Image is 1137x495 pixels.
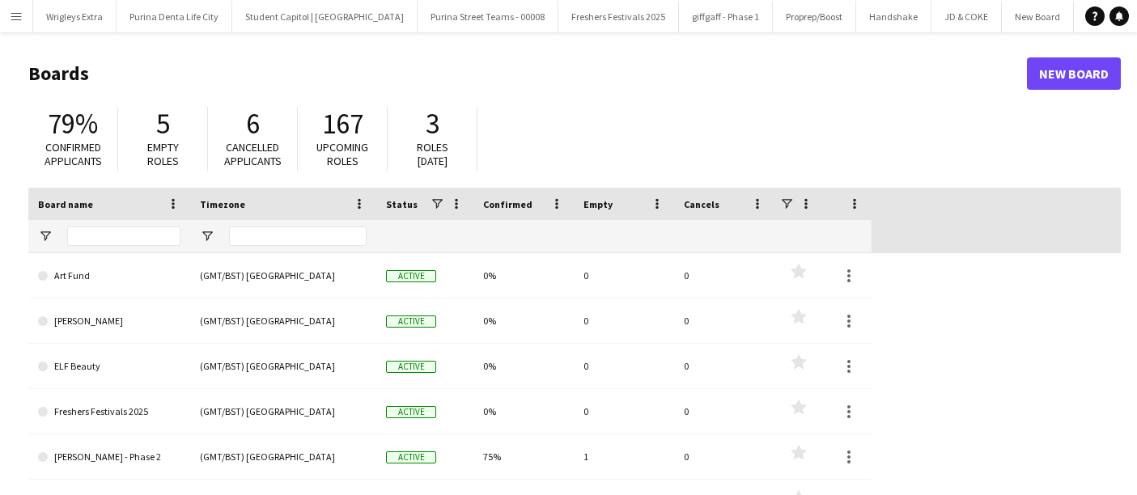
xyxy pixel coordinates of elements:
span: Empty [583,198,613,210]
a: [PERSON_NAME] [38,298,180,344]
span: Upcoming roles [316,140,368,168]
button: Art Fund [1074,1,1136,32]
div: 0% [473,298,574,343]
div: (GMT/BST) [GEOGRAPHIC_DATA] [190,389,376,434]
a: Art Fund [38,253,180,298]
div: (GMT/BST) [GEOGRAPHIC_DATA] [190,253,376,298]
div: 0 [674,344,774,388]
div: 0 [674,434,774,479]
div: (GMT/BST) [GEOGRAPHIC_DATA] [190,298,376,343]
span: Active [386,406,436,418]
span: Roles [DATE] [417,140,448,168]
button: Purina Street Teams - 00008 [418,1,558,32]
span: 167 [322,106,363,142]
input: Timezone Filter Input [229,226,367,246]
button: Purina Denta Life City [117,1,232,32]
span: 3 [426,106,439,142]
div: (GMT/BST) [GEOGRAPHIC_DATA] [190,344,376,388]
div: 0% [473,253,574,298]
input: Board name Filter Input [67,226,180,246]
span: Status [386,198,418,210]
button: Proprep/Boost [773,1,856,32]
div: 75% [473,434,574,479]
button: New Board [1002,1,1074,32]
div: 0 [574,253,674,298]
button: Wrigleys Extra [33,1,117,32]
div: 0 [674,298,774,343]
span: Active [386,451,436,463]
span: Active [386,270,436,282]
span: Empty roles [147,140,179,168]
button: Student Capitol | [GEOGRAPHIC_DATA] [232,1,418,32]
div: 0 [574,298,674,343]
button: Handshake [856,1,931,32]
div: 0 [674,389,774,434]
span: Board name [38,198,93,210]
a: [PERSON_NAME] - Phase 2 [38,434,180,480]
span: Timezone [200,198,245,210]
div: 0 [574,344,674,388]
button: JD & COKE [931,1,1002,32]
button: Freshers Festivals 2025 [558,1,679,32]
button: Open Filter Menu [38,229,53,243]
h1: Boards [28,61,1027,86]
span: Active [386,361,436,373]
button: Open Filter Menu [200,229,214,243]
span: 5 [156,106,170,142]
div: 0% [473,344,574,388]
div: 1 [574,434,674,479]
button: giffgaff - Phase 1 [679,1,773,32]
span: Confirmed [483,198,532,210]
div: 0 [574,389,674,434]
span: Cancelled applicants [224,140,282,168]
a: ELF Beauty [38,344,180,389]
a: Freshers Festivals 2025 [38,389,180,434]
div: (GMT/BST) [GEOGRAPHIC_DATA] [190,434,376,479]
a: New Board [1027,57,1121,90]
span: 79% [48,106,98,142]
span: Confirmed applicants [45,140,102,168]
span: Cancels [684,198,719,210]
div: 0% [473,389,574,434]
span: 6 [246,106,260,142]
span: Active [386,315,436,328]
div: 0 [674,253,774,298]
